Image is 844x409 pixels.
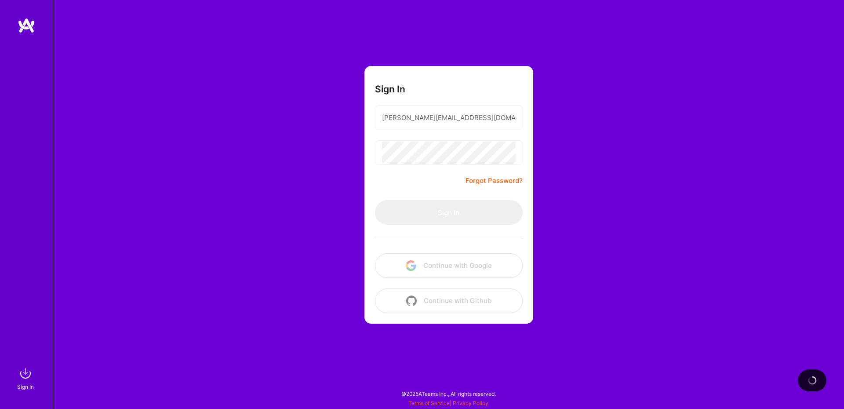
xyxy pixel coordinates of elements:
[375,200,523,225] button: Sign In
[408,400,488,406] span: |
[17,382,34,391] div: Sign In
[17,365,34,382] img: sign in
[18,365,34,391] a: sign inSign In
[806,374,818,387] img: loading
[466,175,523,186] a: Forgot Password?
[375,253,523,278] button: Continue with Google
[408,400,450,406] a: Terms of Service
[53,383,844,405] div: © 2025 ATeams Inc., All rights reserved.
[375,288,523,313] button: Continue with Github
[406,260,416,271] img: icon
[375,84,405,95] h3: Sign In
[18,18,35,33] img: logo
[406,296,417,306] img: icon
[453,400,488,406] a: Privacy Policy
[382,106,516,129] input: Email...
